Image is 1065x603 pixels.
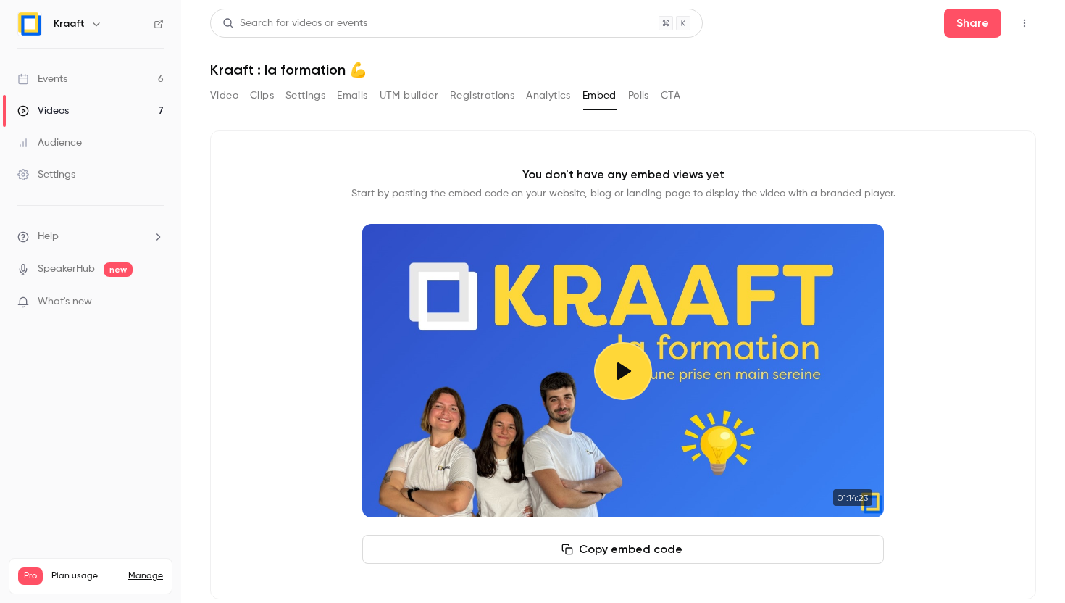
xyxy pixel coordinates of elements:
[17,72,67,86] div: Events
[54,17,85,31] h6: Kraaft
[128,570,163,582] a: Manage
[522,166,724,183] p: You don't have any embed views yet
[526,84,571,107] button: Analytics
[250,84,274,107] button: Clips
[1013,12,1036,35] button: Top Bar Actions
[17,104,69,118] div: Videos
[104,262,133,277] span: new
[628,84,649,107] button: Polls
[222,16,367,31] div: Search for videos or events
[351,186,895,201] p: Start by pasting the embed code on your website, blog or landing page to display the video with a...
[362,535,884,564] button: Copy embed code
[337,84,367,107] button: Emails
[362,224,884,517] section: Cover
[380,84,438,107] button: UTM builder
[944,9,1001,38] button: Share
[38,294,92,309] span: What's new
[833,489,872,506] time: 01:14:23
[38,229,59,244] span: Help
[17,136,82,150] div: Audience
[18,12,41,36] img: Kraaft
[582,84,617,107] button: Embed
[17,229,164,244] li: help-dropdown-opener
[210,84,238,107] button: Video
[210,61,1036,78] h1: Kraaft : la formation 💪
[17,167,75,182] div: Settings
[38,262,95,277] a: SpeakerHub
[594,342,652,400] button: Play video
[450,84,514,107] button: Registrations
[285,84,325,107] button: Settings
[51,570,120,582] span: Plan usage
[661,84,680,107] button: CTA
[18,567,43,585] span: Pro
